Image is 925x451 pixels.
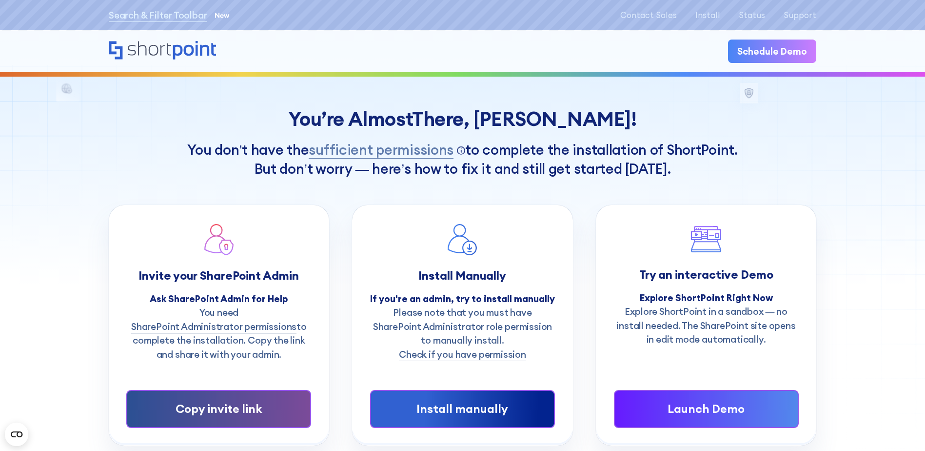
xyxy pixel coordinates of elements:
div: Schedule Demo [737,44,807,58]
a: Copy invite link [126,390,311,428]
h1: You don’t have the to complete the installation of ShortPoint. But don’t worry — here’s how to fi... [109,140,816,177]
strong: Invite your SharePoint Admin [138,268,299,283]
a: Home [109,41,216,61]
a: Contact Sales [620,10,677,20]
strong: Explore ShortPoint Right Now [640,292,773,304]
a: Search & Filter Toolbar [109,8,207,22]
span: There, [PERSON_NAME] [412,106,631,131]
a: Schedule Demo [728,40,816,62]
a: Launch Demo [614,390,799,428]
button: Open CMP widget [5,423,28,446]
strong: Try an interactive Demo [639,267,773,282]
a: Install manually [370,390,555,428]
span: sufficient permissions [309,140,453,161]
a: Support [784,10,816,20]
p: Please note that you must have SharePoint Administrator role permission to manually install. [370,306,555,361]
div: Launch Demo [633,400,779,418]
a: Status [739,10,765,20]
strong: If you're an admin, try to install manually [370,293,555,305]
a: SharePoint Administrator permissions [131,320,296,333]
div: Install manually [390,400,535,418]
strong: Install Manually [418,268,506,283]
div: Copy invite link [146,400,292,418]
p: You need to complete the installation. Copy the link and share it with your admin. [126,306,311,361]
iframe: Chat Widget [749,338,925,451]
p: Explore ShortPoint in a sandbox — no install needed. The SharePoint site opens in edit mode autom... [614,305,799,346]
div: You’re Almost ! [109,108,816,131]
a: Check if you have permission [399,348,526,361]
strong: Ask SharePoint Admin for Help [150,293,288,305]
a: Install [695,10,720,20]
